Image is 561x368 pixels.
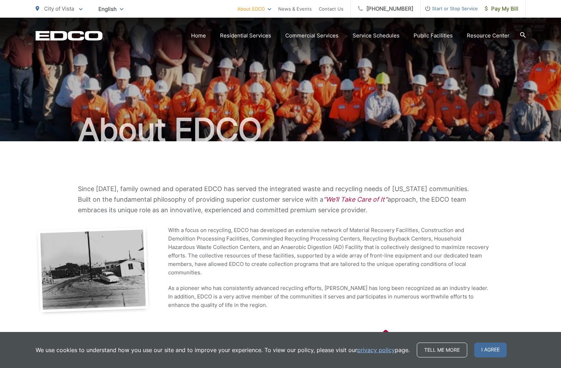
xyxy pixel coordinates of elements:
a: About EDCO [237,5,271,13]
a: News & Events [278,5,312,13]
p: We use cookies to understand how you use our site and to improve your experience. To view our pol... [36,346,410,354]
a: Contact Us [319,5,343,13]
a: Residential Services [220,31,271,40]
span: I agree [474,343,507,357]
p: Since [DATE], family owned and operated EDCO has served the integrated waste and recycling needs ... [78,184,483,215]
span: English [93,3,129,15]
a: Commercial Services [285,31,339,40]
p: As a pioneer who has consistently advanced recycling efforts, [PERSON_NAME] has long been recogni... [168,284,489,309]
a: Service Schedules [353,31,400,40]
a: Tell me more [417,343,467,357]
em: “We’ll Take Care of It” [323,196,388,203]
span: Pay My Bill [485,5,518,13]
a: Resource Center [467,31,510,40]
a: privacy policy [357,346,395,354]
a: Public Facilities [414,31,453,40]
span: City of Vista [44,5,74,12]
a: Home [191,31,206,40]
p: With a focus on recycling, EDCO has developed an extensive network of Material Recovery Facilitie... [168,226,489,277]
img: EDCO facility [36,226,151,316]
a: EDCD logo. Return to the homepage. [36,31,103,41]
h1: About EDCO [36,112,526,148]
